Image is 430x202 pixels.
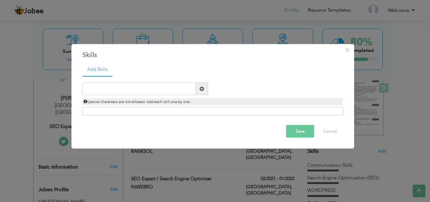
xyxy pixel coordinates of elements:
[342,45,353,55] button: Close
[286,125,314,138] button: Save
[82,63,112,77] a: Add Skills
[82,50,343,60] h3: Skills
[317,125,343,138] button: Cancel
[345,44,350,55] span: ×
[83,99,191,104] span: Special characters are not allowed. Add each skill one by one.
